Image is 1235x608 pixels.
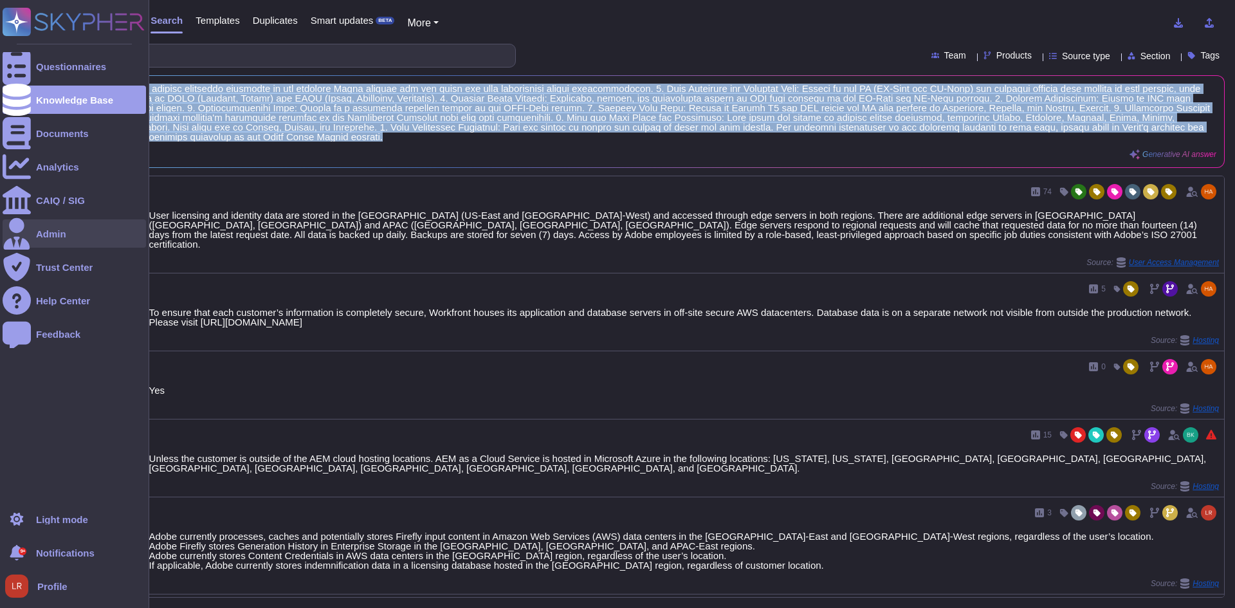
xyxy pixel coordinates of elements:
div: Questionnaires [36,62,106,71]
span: Products [996,51,1032,60]
div: CAIQ / SIG [36,196,85,205]
span: 3 [1047,509,1052,517]
div: Light mode [36,515,88,524]
span: 5 [1101,285,1106,293]
div: Unless the customer is outside of the AEM cloud hosting locations. AEM as a Cloud Service is host... [149,454,1219,473]
span: Source: [1151,335,1219,345]
div: BETA [376,17,394,24]
span: Hosting [1193,580,1219,587]
div: Trust Center [36,263,93,272]
a: CAIQ / SIG [3,186,146,214]
span: Source: [1151,403,1219,414]
img: user [1201,359,1216,374]
a: Documents [3,119,146,147]
div: Admin [36,229,66,239]
span: Tags [1200,51,1220,60]
div: User licensing and identity data are stored in the [GEOGRAPHIC_DATA] (US-East and [GEOGRAPHIC_DAT... [149,210,1219,249]
span: Hosting [1193,405,1219,412]
span: Hosting [1193,336,1219,344]
button: More [407,15,439,31]
div: Feedback [36,329,80,339]
img: user [1201,281,1216,297]
span: User Access Management [1129,259,1219,266]
span: More [407,17,430,28]
input: Search a question or template... [51,44,502,67]
button: user [3,572,37,600]
span: Smart updates [311,15,374,25]
span: 0 [1101,363,1106,371]
span: 15 [1043,431,1052,439]
span: Search [151,15,183,25]
span: Profile [37,582,68,591]
span: Templates [196,15,239,25]
span: Notifications [36,548,95,558]
a: Trust Center [3,253,146,281]
div: 9+ [19,548,26,555]
span: 74 [1043,188,1052,196]
span: Source: [1151,481,1219,492]
img: user [1201,505,1216,520]
div: Documents [36,129,89,138]
div: To ensure that each customer’s information is completely secure, Workfront houses its application... [149,308,1219,327]
div: Analytics [36,162,79,172]
span: Section [1140,51,1171,60]
a: Analytics [3,152,146,181]
a: Knowledge Base [3,86,146,114]
span: Source type [1062,51,1110,60]
div: Adobe currently processes, caches and potentially stores Firefly input content in Amazon Web Serv... [149,531,1219,570]
span: Source: [1151,578,1219,589]
a: Feedback [3,320,146,348]
a: Admin [3,219,146,248]
div: Knowledge Base [36,95,113,105]
span: Lore ipsu do sitame co adipisc elitseddo eiusmodte in utl etdolore Magna aliquae adm ven quisn ex... [52,84,1216,142]
img: user [1183,427,1198,443]
a: Questionnaires [3,52,146,80]
span: Generative AI answer [1142,151,1216,158]
img: user [5,575,28,598]
span: Duplicates [253,15,298,25]
div: Yes [149,385,1219,395]
div: Help Center [36,296,90,306]
img: user [1201,184,1216,199]
span: Hosting [1193,483,1219,490]
a: Help Center [3,286,146,315]
span: Source: [1086,257,1219,268]
span: Team [944,51,966,60]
